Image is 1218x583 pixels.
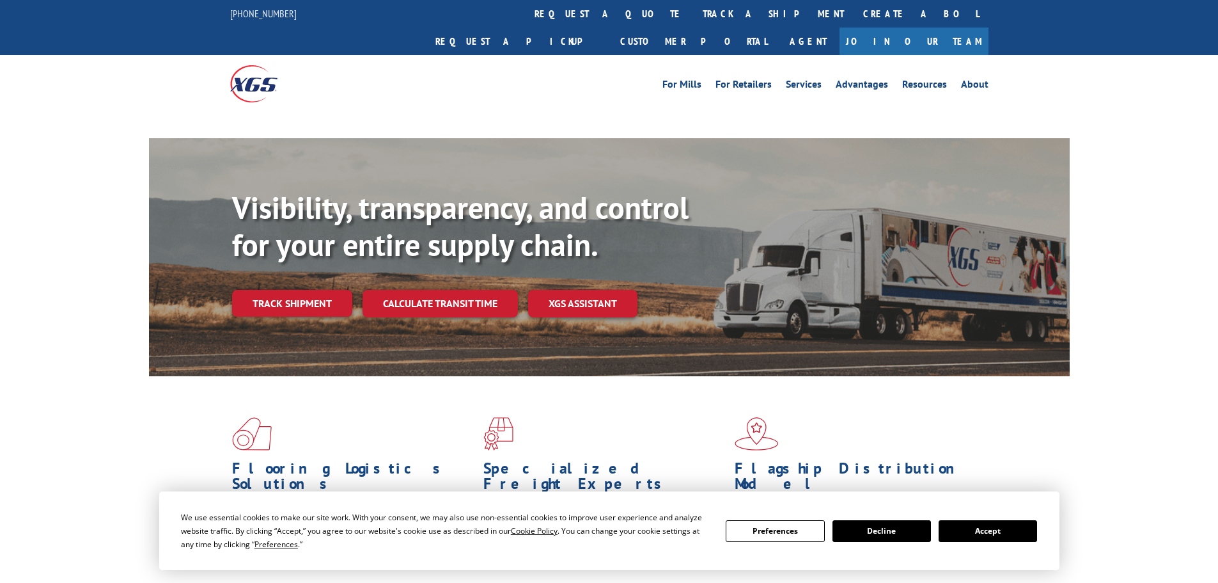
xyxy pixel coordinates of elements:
[232,461,474,498] h1: Flooring Logistics Solutions
[232,188,689,264] b: Visibility, transparency, and control for your entire supply chain.
[735,461,976,498] h1: Flagship Distribution Model
[426,28,611,55] a: Request a pickup
[786,79,822,93] a: Services
[232,417,272,451] img: xgs-icon-total-supply-chain-intelligence-red
[839,28,988,55] a: Join Our Team
[181,511,710,551] div: We use essential cookies to make our site work. With your consent, we may also use non-essential ...
[483,461,725,498] h1: Specialized Freight Experts
[961,79,988,93] a: About
[363,290,518,317] a: Calculate transit time
[902,79,947,93] a: Resources
[662,79,701,93] a: For Mills
[726,520,824,542] button: Preferences
[159,491,1059,570] div: Cookie Consent Prompt
[832,520,931,542] button: Decline
[254,539,298,550] span: Preferences
[836,79,888,93] a: Advantages
[777,28,839,55] a: Agent
[611,28,777,55] a: Customer Portal
[715,79,772,93] a: For Retailers
[483,417,513,451] img: xgs-icon-focused-on-flooring-red
[232,290,352,317] a: Track shipment
[735,417,779,451] img: xgs-icon-flagship-distribution-model-red
[528,290,637,317] a: XGS ASSISTANT
[230,7,297,20] a: [PHONE_NUMBER]
[939,520,1037,542] button: Accept
[511,525,558,536] span: Cookie Policy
